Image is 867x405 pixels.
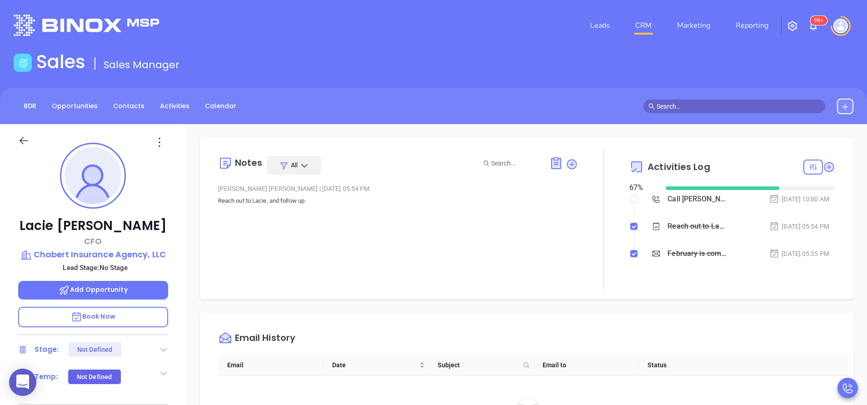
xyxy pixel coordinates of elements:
img: iconSetting [787,20,798,31]
div: Call [PERSON_NAME] to follow up - [PERSON_NAME] [668,192,727,206]
div: [PERSON_NAME] [PERSON_NAME] [DATE] 05:54 PM [218,182,578,195]
p: Reach out to Lacie, and follow up. [218,195,578,206]
div: Temp: [35,370,58,384]
a: Reporting [732,16,772,35]
a: Activities [154,99,195,114]
span: All [291,160,298,170]
div: Notes [235,158,263,167]
div: [DATE] 05:35 PM [769,249,829,259]
div: [DATE] 10:00 AM [769,194,829,204]
h1: Sales [36,51,85,73]
input: Search... [491,158,539,168]
sup: 100 [810,16,827,25]
a: CRM [632,16,655,35]
a: Leads [587,16,613,35]
div: Email History [235,333,295,345]
div: Not Defined [77,370,112,384]
th: Email to [533,355,638,376]
a: Calendar [199,99,242,114]
input: Search… [657,101,820,111]
img: logo [14,15,159,36]
a: Opportunities [46,99,103,114]
p: Lacie [PERSON_NAME] [18,218,168,234]
img: profile-user [65,147,121,204]
th: Date [323,355,428,376]
span: Activities Log [648,162,710,171]
span: Book Now [71,312,115,321]
a: Chabert Insurance Agency, LLC [18,248,168,261]
span: Date [332,360,417,370]
a: Contacts [108,99,150,114]
img: user [833,19,848,33]
span: search [648,103,655,110]
img: iconNotification [808,20,819,31]
div: Reach out to Lacie, and follow up. [668,220,727,233]
span: Sales Manager [104,58,179,72]
p: Lead Stage: No Stage [23,262,168,274]
div: Stage: [35,343,59,356]
span: Subject [438,360,519,370]
span: | [319,185,321,192]
a: Marketing [673,16,714,35]
div: February is coming fast—will Chabert Insurance Agency, LLC be compliant? [668,247,727,260]
span: Add Opportunity [59,285,128,294]
div: Not Defined [77,342,112,357]
div: 67 % [629,182,654,193]
div: [DATE] 05:54 PM [769,221,829,231]
th: Status [638,355,743,376]
p: CFO [18,235,168,247]
th: Email [218,355,323,376]
a: BDR [18,99,42,114]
